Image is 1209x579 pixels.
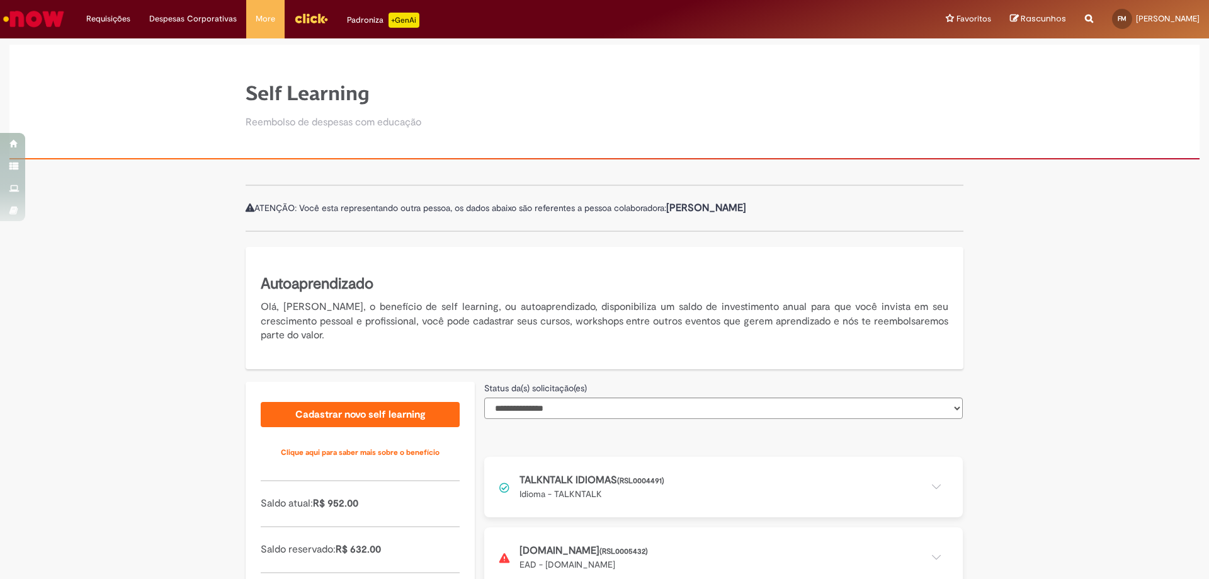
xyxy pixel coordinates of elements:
[261,496,460,511] p: Saldo atual:
[149,13,237,25] span: Despesas Corporativas
[1136,13,1200,24] span: [PERSON_NAME]
[246,117,421,129] h2: Reembolso de despesas com educação
[261,440,460,465] a: Clique aqui para saber mais sobre o benefício
[246,83,421,105] h1: Self Learning
[666,202,746,214] b: [PERSON_NAME]
[389,13,419,28] p: +GenAi
[86,13,130,25] span: Requisições
[1,6,66,32] img: ServiceNow
[246,185,963,232] div: ATENÇÃO: Você esta representando outra pessoa, os dados abaixo são referentes a pessoa colaboradora:
[1010,13,1066,25] a: Rascunhos
[313,497,358,510] span: R$ 952.00
[347,13,419,28] div: Padroniza
[336,543,381,556] span: R$ 632.00
[1021,13,1066,25] span: Rascunhos
[261,273,948,295] h5: Autoaprendizado
[1118,14,1127,23] span: FM
[261,300,948,343] p: Olá, [PERSON_NAME], o benefício de self learning, ou autoaprendizado, disponibiliza um saldo de i...
[294,9,328,28] img: click_logo_yellow_360x200.png
[261,542,460,557] p: Saldo reservado:
[484,382,587,394] label: Status da(s) solicitação(es)
[956,13,991,25] span: Favoritos
[261,402,460,427] a: Cadastrar novo self learning
[256,13,275,25] span: More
